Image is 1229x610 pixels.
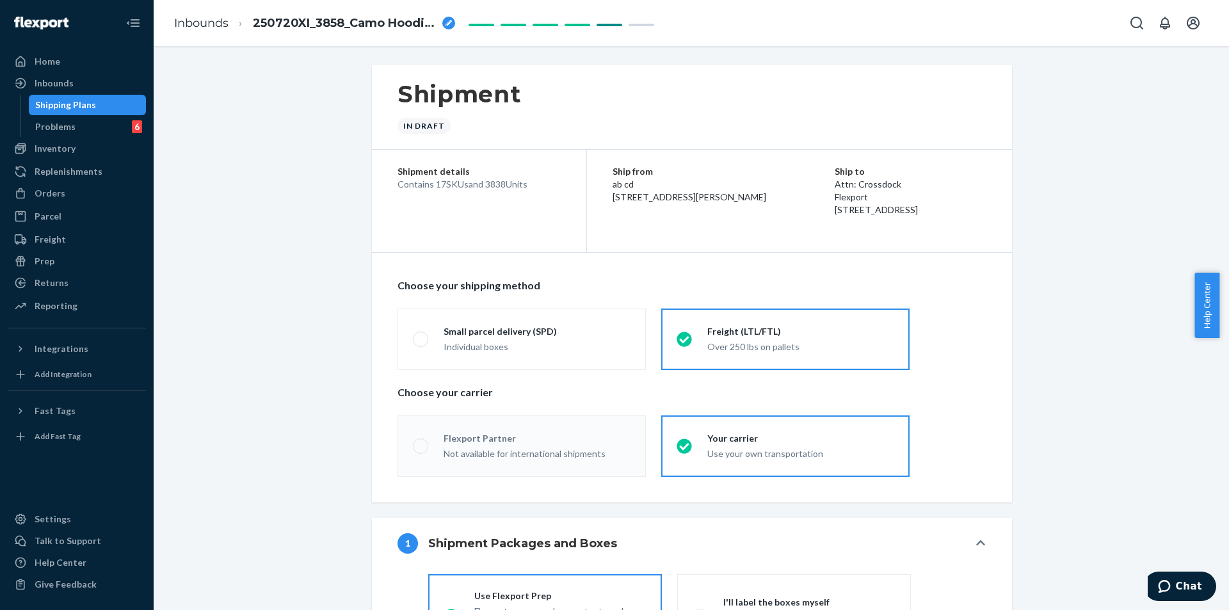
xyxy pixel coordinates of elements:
[613,179,766,202] span: ab cd [STREET_ADDRESS][PERSON_NAME]
[35,369,92,380] div: Add Integration
[444,325,631,338] div: Small parcel delivery (SPD)
[35,77,74,90] div: Inbounds
[35,120,76,133] div: Problems
[35,431,81,442] div: Add Fast Tag
[835,178,986,191] p: Attn: Crossdock
[723,596,896,609] div: I'll label the boxes myself
[613,165,835,178] p: Ship from
[398,118,451,134] div: In draft
[8,339,146,359] button: Integrations
[35,233,66,246] div: Freight
[8,552,146,573] a: Help Center
[398,385,986,400] p: Choose your carrier
[8,51,146,72] a: Home
[35,578,97,591] div: Give Feedback
[174,16,229,30] a: Inbounds
[35,534,101,547] div: Talk to Support
[8,206,146,227] a: Parcel
[1148,572,1216,604] iframe: Opens a widget where you can chat to one of our agents
[35,142,76,155] div: Inventory
[14,17,68,29] img: Flexport logo
[120,10,146,36] button: Close Navigation
[707,341,894,353] div: Over 250 lbs on pallets
[35,99,96,111] div: Shipping Plans
[8,183,146,204] a: Orders
[372,518,1012,569] button: 1Shipment Packages and Boxes
[8,296,146,316] a: Reporting
[835,204,918,215] span: [STREET_ADDRESS]
[35,342,88,355] div: Integrations
[8,509,146,529] a: Settings
[8,73,146,93] a: Inbounds
[707,447,894,460] div: Use your own transportation
[35,556,86,569] div: Help Center
[398,533,418,554] div: 1
[835,165,986,178] p: Ship to
[1152,10,1178,36] button: Open notifications
[444,432,521,445] div: Flexport Partner
[164,4,465,42] ol: breadcrumbs
[8,426,146,447] a: Add Fast Tag
[35,165,102,178] div: Replenishments
[8,138,146,159] a: Inventory
[253,15,437,32] span: 250720XI_3858_Camo Hoodie_XS-XL,3X Adirondack, XS-3X White Oak, L-3X Silver Birch_Ship By Standar...
[132,120,142,133] div: 6
[8,273,146,293] a: Returns
[835,191,986,204] p: Flexport
[8,531,146,551] button: Talk to Support
[707,432,894,445] div: Your carrier
[428,535,617,552] h4: Shipment Packages and Boxes
[8,251,146,271] a: Prep
[35,55,60,68] div: Home
[398,178,561,191] div: Contains 17 SKUs and 3838 Units
[8,401,146,421] button: Fast Tags
[398,81,521,108] h1: Shipment
[35,187,65,200] div: Orders
[444,447,631,460] div: Not available for international shipments
[398,278,986,293] p: Choose your shipping method
[29,95,147,115] a: Shipping Plans
[474,590,647,602] div: Use Flexport Prep
[35,405,76,417] div: Fast Tags
[444,341,631,353] div: Individual boxes
[8,574,146,595] button: Give Feedback
[707,325,894,338] div: Freight (LTL/FTL)
[35,210,61,223] div: Parcel
[1194,273,1219,338] button: Help Center
[35,300,77,312] div: Reporting
[8,161,146,182] a: Replenishments
[29,116,147,137] a: Problems6
[35,513,71,526] div: Settings
[8,229,146,250] a: Freight
[35,255,54,268] div: Prep
[35,277,68,289] div: Returns
[1180,10,1206,36] button: Open account menu
[398,165,561,178] p: Shipment details
[1124,10,1150,36] button: Open Search Box
[8,364,146,385] a: Add Integration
